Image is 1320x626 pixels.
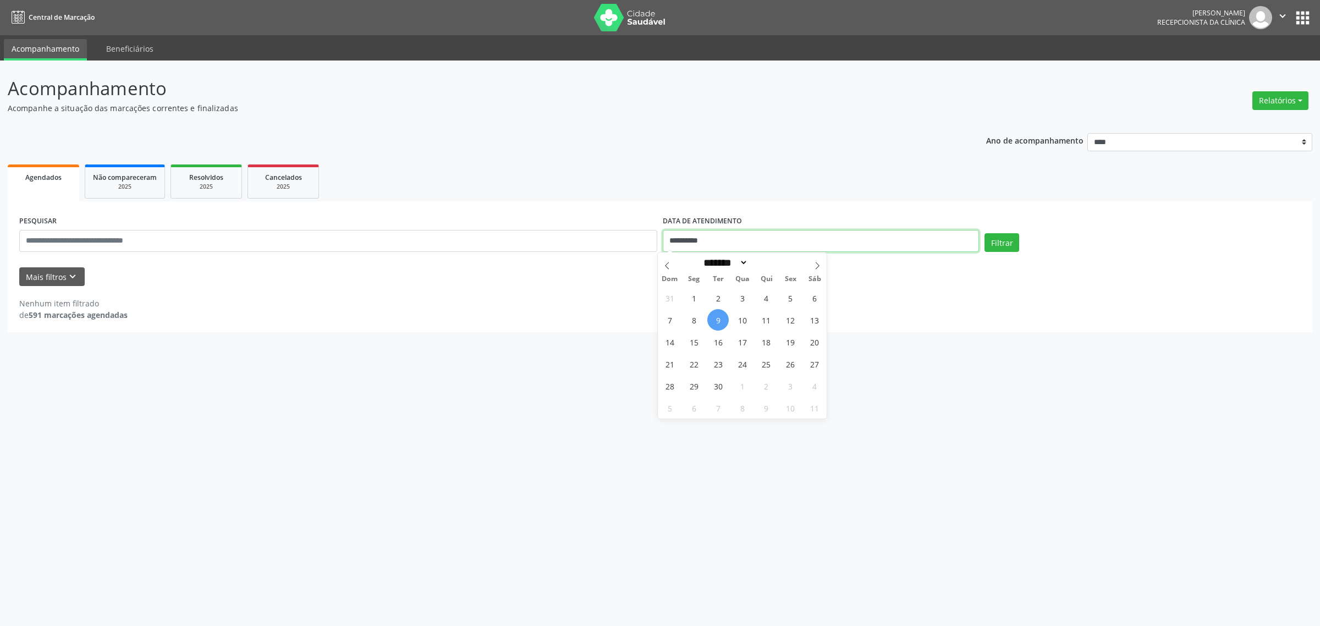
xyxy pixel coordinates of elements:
[1252,91,1308,110] button: Relatórios
[1249,6,1272,29] img: img
[756,397,777,419] span: Outubro 9, 2025
[659,397,680,419] span: Outubro 5, 2025
[683,375,705,397] span: Setembro 29, 2025
[707,287,729,309] span: Setembro 2, 2025
[663,213,742,230] label: DATA DE ATENDIMENTO
[659,331,680,353] span: Setembro 14, 2025
[756,375,777,397] span: Outubro 2, 2025
[804,397,826,419] span: Outubro 11, 2025
[189,173,223,182] span: Resolvidos
[706,276,730,283] span: Ter
[707,331,729,353] span: Setembro 16, 2025
[659,375,680,397] span: Setembro 28, 2025
[8,75,921,102] p: Acompanhamento
[986,133,1083,147] p: Ano de acompanhamento
[8,102,921,114] p: Acompanhe a situação das marcações correntes e finalizadas
[707,375,729,397] span: Setembro 30, 2025
[265,173,302,182] span: Cancelados
[707,309,729,331] span: Setembro 9, 2025
[804,375,826,397] span: Outubro 4, 2025
[804,331,826,353] span: Setembro 20, 2025
[8,8,95,26] a: Central de Marcação
[730,276,755,283] span: Qua
[756,331,777,353] span: Setembro 18, 2025
[93,183,157,191] div: 2025
[98,39,161,58] a: Beneficiários
[179,183,234,191] div: 2025
[756,309,777,331] span: Setembro 11, 2025
[804,353,826,375] span: Setembro 27, 2025
[803,276,827,283] span: Sáb
[732,397,753,419] span: Outubro 8, 2025
[19,309,128,321] div: de
[659,309,680,331] span: Setembro 7, 2025
[683,397,705,419] span: Outubro 6, 2025
[19,267,85,287] button: Mais filtroskeyboard_arrow_down
[1272,6,1293,29] button: 
[780,331,801,353] span: Setembro 19, 2025
[779,276,803,283] span: Sex
[756,353,777,375] span: Setembro 25, 2025
[804,287,826,309] span: Setembro 6, 2025
[683,287,705,309] span: Setembro 1, 2025
[1157,18,1245,27] span: Recepcionista da clínica
[683,309,705,331] span: Setembro 8, 2025
[29,310,128,320] strong: 591 marcações agendadas
[1157,8,1245,18] div: [PERSON_NAME]
[780,375,801,397] span: Outubro 3, 2025
[780,287,801,309] span: Setembro 5, 2025
[732,331,753,353] span: Setembro 17, 2025
[658,276,682,283] span: Dom
[1293,8,1312,28] button: apps
[755,276,779,283] span: Qui
[683,353,705,375] span: Setembro 22, 2025
[1277,10,1289,22] i: 
[25,173,62,182] span: Agendados
[256,183,311,191] div: 2025
[985,233,1019,252] button: Filtrar
[700,257,749,268] select: Month
[659,353,680,375] span: Setembro 21, 2025
[19,298,128,309] div: Nenhum item filtrado
[756,287,777,309] span: Setembro 4, 2025
[4,39,87,61] a: Acompanhamento
[707,397,729,419] span: Outubro 7, 2025
[780,309,801,331] span: Setembro 12, 2025
[804,309,826,331] span: Setembro 13, 2025
[780,397,801,419] span: Outubro 10, 2025
[19,213,57,230] label: PESQUISAR
[707,353,729,375] span: Setembro 23, 2025
[659,287,680,309] span: Agosto 31, 2025
[682,276,706,283] span: Seg
[780,353,801,375] span: Setembro 26, 2025
[93,173,157,182] span: Não compareceram
[732,309,753,331] span: Setembro 10, 2025
[732,353,753,375] span: Setembro 24, 2025
[732,375,753,397] span: Outubro 1, 2025
[29,13,95,22] span: Central de Marcação
[67,271,79,283] i: keyboard_arrow_down
[748,257,784,268] input: Year
[683,331,705,353] span: Setembro 15, 2025
[732,287,753,309] span: Setembro 3, 2025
